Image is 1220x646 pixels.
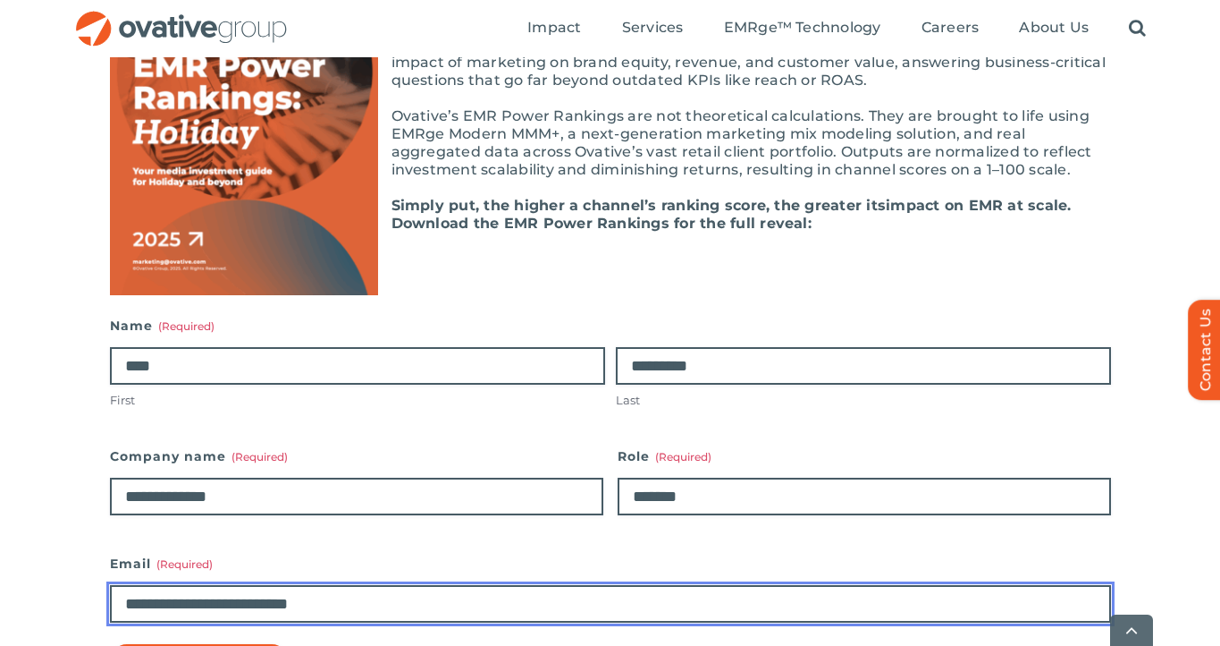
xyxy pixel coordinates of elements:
[110,444,603,469] label: Company name
[110,107,1111,179] p: Ovative’s EMR Power Rankings are not theoretical calculations. They are brought to life using EMR...
[921,19,980,37] span: Careers
[622,19,684,37] span: Services
[724,19,881,37] span: EMRge™ Technology
[110,392,605,409] label: First
[1019,19,1089,37] span: About Us
[724,19,881,38] a: EMRge™ Technology
[527,19,581,37] span: Impact
[391,197,887,214] b: Simply put, the higher a channel’s ranking score, the greater its
[622,19,684,38] a: Services
[110,551,1111,576] label: Email
[618,444,1111,469] label: Role
[1019,19,1089,38] a: About Us
[156,557,213,571] span: (Required)
[921,19,980,38] a: Careers
[655,450,711,463] span: (Required)
[616,392,1111,409] label: Last
[74,9,289,26] a: OG_Full_horizontal_RGB
[1129,19,1146,38] a: Search
[110,313,215,338] legend: Name
[527,19,581,38] a: Impact
[158,319,215,333] span: (Required)
[231,450,288,463] span: (Required)
[391,197,1072,232] b: impact on EMR at scale. Download the EMR Power Rankings for the full reveal:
